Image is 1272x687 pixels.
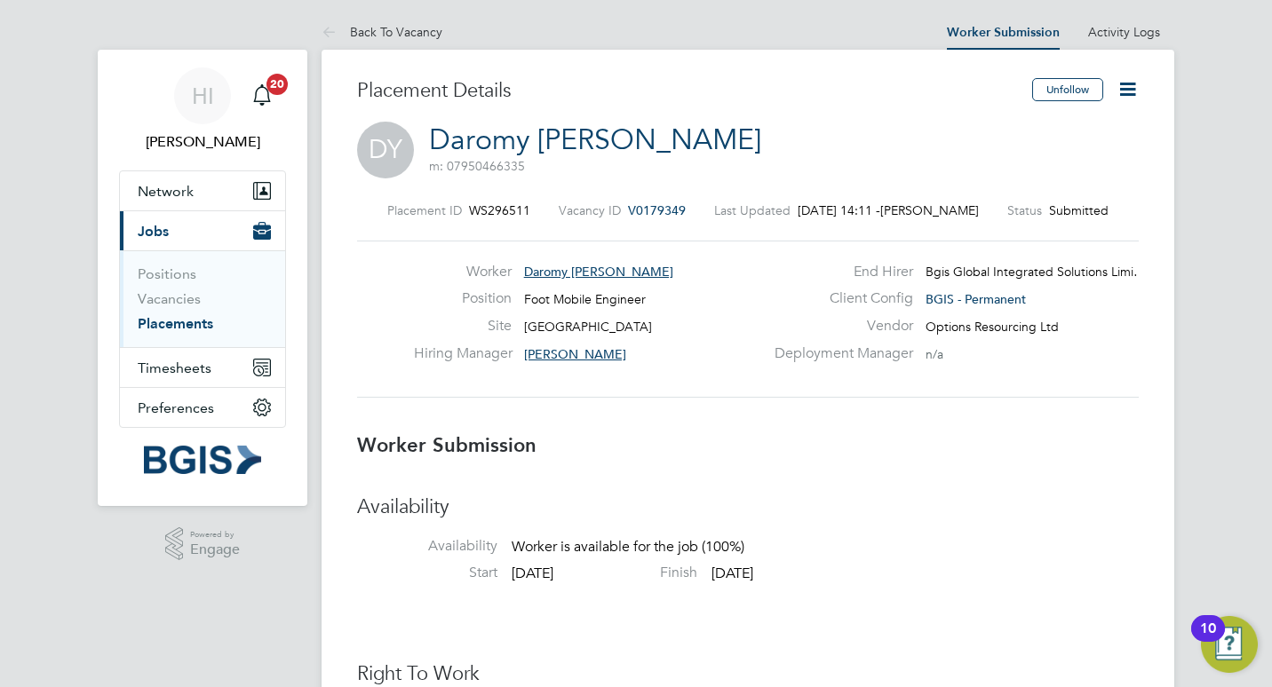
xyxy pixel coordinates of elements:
[138,223,169,240] span: Jobs
[429,122,761,157] a: Daromy [PERSON_NAME]
[926,319,1059,335] span: Options Resourcing Ltd
[120,388,285,427] button: Preferences
[764,317,913,336] label: Vendor
[524,264,673,280] span: Daromy [PERSON_NAME]
[138,399,214,416] span: Preferences
[357,564,497,582] label: Start
[926,346,943,362] span: n/a
[357,433,537,457] b: Worker Submission
[120,211,285,250] button: Jobs
[244,67,280,124] a: 20
[512,565,553,582] span: [DATE]
[1201,616,1258,673] button: Open Resource Center, 10 new notifications
[119,131,286,153] span: Hamza Idris
[469,202,530,218] span: WS296511
[190,542,240,557] span: Engage
[120,348,285,387] button: Timesheets
[926,264,1146,280] span: Bgis Global Integrated Solutions Limi…
[387,202,462,218] label: Placement ID
[190,527,240,542] span: Powered by
[1007,202,1042,218] label: Status
[138,359,211,376] span: Timesheets
[764,263,913,281] label: End Hirer
[120,171,285,210] button: Network
[429,158,525,174] span: m: 07950466335
[714,202,791,218] label: Last Updated
[138,183,194,200] span: Network
[1088,24,1160,40] a: Activity Logs
[559,202,621,218] label: Vacancy ID
[628,202,686,218] span: V0179349
[98,50,307,506] nav: Main navigation
[764,289,913,308] label: Client Config
[524,291,646,307] span: Foot Mobile Engineer
[266,74,288,95] span: 20
[524,319,652,335] span: [GEOGRAPHIC_DATA]
[138,290,201,307] a: Vacancies
[119,67,286,153] a: HI[PERSON_NAME]
[144,446,261,474] img: bgis-logo-retina.png
[165,527,241,561] a: Powered byEngage
[557,564,697,582] label: Finish
[119,446,286,474] a: Go to home page
[880,202,979,218] span: [PERSON_NAME]
[322,24,442,40] a: Back To Vacancy
[524,346,626,362] span: [PERSON_NAME]
[120,250,285,347] div: Jobs
[798,202,880,218] span: [DATE] 14:11 -
[926,291,1026,307] span: BGIS - Permanent
[414,317,512,336] label: Site
[764,344,913,363] label: Deployment Manager
[1049,202,1109,218] span: Submitted
[414,263,512,281] label: Worker
[357,494,1139,520] h3: Availability
[138,315,213,332] a: Placements
[138,265,196,282] a: Positions
[512,538,744,556] span: Worker is available for the job (100%)
[1032,78,1103,101] button: Unfollow
[414,289,512,308] label: Position
[357,122,414,178] span: DY
[1200,628,1216,651] div: 10
[357,661,1139,687] h3: Right To Work
[712,565,753,582] span: [DATE]
[947,25,1060,40] a: Worker Submission
[357,537,497,556] label: Availability
[192,84,214,107] span: HI
[414,344,512,363] label: Hiring Manager
[357,78,1019,104] h3: Placement Details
